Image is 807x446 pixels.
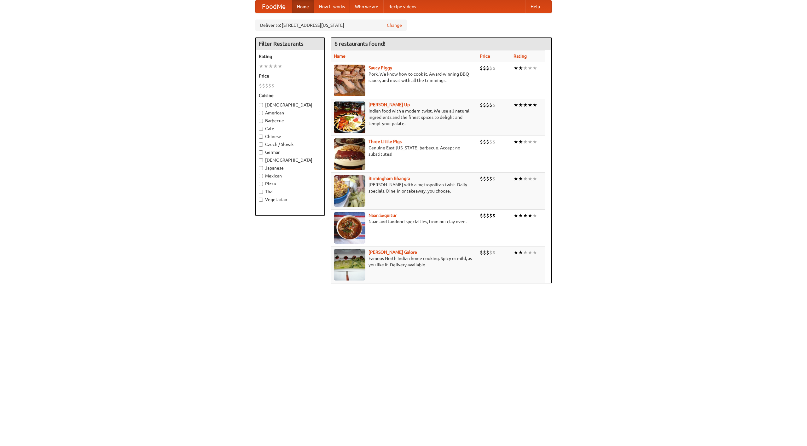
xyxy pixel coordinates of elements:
[514,212,518,219] li: ★
[528,212,532,219] li: ★
[483,212,486,219] li: $
[273,63,278,70] li: ★
[514,175,518,182] li: ★
[259,166,263,170] input: Japanese
[492,101,496,108] li: $
[480,175,483,182] li: $
[523,65,528,72] li: ★
[480,249,483,256] li: $
[532,101,537,108] li: ★
[523,175,528,182] li: ★
[259,118,321,124] label: Barbecue
[480,101,483,108] li: $
[334,182,475,194] p: [PERSON_NAME] with a metropolitan twist. Daily specials. Dine-in or takeaway, you choose.
[369,250,417,255] a: [PERSON_NAME] Galore
[528,101,532,108] li: ★
[514,54,527,59] a: Rating
[514,138,518,145] li: ★
[514,249,518,256] li: ★
[523,249,528,256] li: ★
[486,212,489,219] li: $
[334,101,365,133] img: curryup.jpg
[334,41,386,47] ng-pluralize: 6 restaurants found!
[532,138,537,145] li: ★
[483,138,486,145] li: $
[480,65,483,72] li: $
[369,102,410,107] b: [PERSON_NAME] Up
[489,249,492,256] li: $
[259,158,263,162] input: [DEMOGRAPHIC_DATA]
[489,138,492,145] li: $
[518,101,523,108] li: ★
[271,82,275,89] li: $
[259,127,263,131] input: Cafe
[268,63,273,70] li: ★
[483,175,486,182] li: $
[480,138,483,145] li: $
[259,125,321,132] label: Cafe
[518,249,523,256] li: ★
[259,196,321,203] label: Vegetarian
[259,174,263,178] input: Mexican
[480,54,490,59] a: Price
[334,175,365,207] img: bhangra.jpg
[486,65,489,72] li: $
[523,138,528,145] li: ★
[259,53,321,60] h5: Rating
[262,82,265,89] li: $
[292,0,314,13] a: Home
[489,65,492,72] li: $
[483,101,486,108] li: $
[492,138,496,145] li: $
[486,101,489,108] li: $
[532,175,537,182] li: ★
[259,102,321,108] label: [DEMOGRAPHIC_DATA]
[259,103,263,107] input: [DEMOGRAPHIC_DATA]
[265,82,268,89] li: $
[514,101,518,108] li: ★
[334,108,475,127] p: Indian food with a modern twist. We use all-natural ingredients and the finest spices to delight ...
[486,249,489,256] li: $
[518,175,523,182] li: ★
[486,175,489,182] li: $
[480,212,483,219] li: $
[259,141,321,148] label: Czech / Slovak
[259,82,262,89] li: $
[492,212,496,219] li: $
[483,249,486,256] li: $
[528,175,532,182] li: ★
[523,212,528,219] li: ★
[259,182,263,186] input: Pizza
[259,149,321,155] label: German
[259,111,263,115] input: American
[259,198,263,202] input: Vegetarian
[259,135,263,139] input: Chinese
[489,212,492,219] li: $
[334,145,475,157] p: Genuine East [US_STATE] barbecue. Accept no substitutes!
[255,20,407,31] div: Deliver to: [STREET_ADDRESS][US_STATE]
[369,176,410,181] b: Birmingham Bhangra
[514,65,518,72] li: ★
[350,0,383,13] a: Who we are
[256,38,324,50] h4: Filter Restaurants
[259,173,321,179] label: Mexican
[259,73,321,79] h5: Price
[259,63,264,70] li: ★
[259,157,321,163] label: [DEMOGRAPHIC_DATA]
[334,249,365,281] img: currygalore.jpg
[314,0,350,13] a: How it works
[259,110,321,116] label: American
[259,190,263,194] input: Thai
[492,175,496,182] li: $
[259,119,263,123] input: Barbecue
[492,65,496,72] li: $
[334,54,345,59] a: Name
[528,249,532,256] li: ★
[525,0,545,13] a: Help
[369,65,392,70] a: Saucy Piggy
[259,165,321,171] label: Japanese
[492,249,496,256] li: $
[532,212,537,219] li: ★
[486,138,489,145] li: $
